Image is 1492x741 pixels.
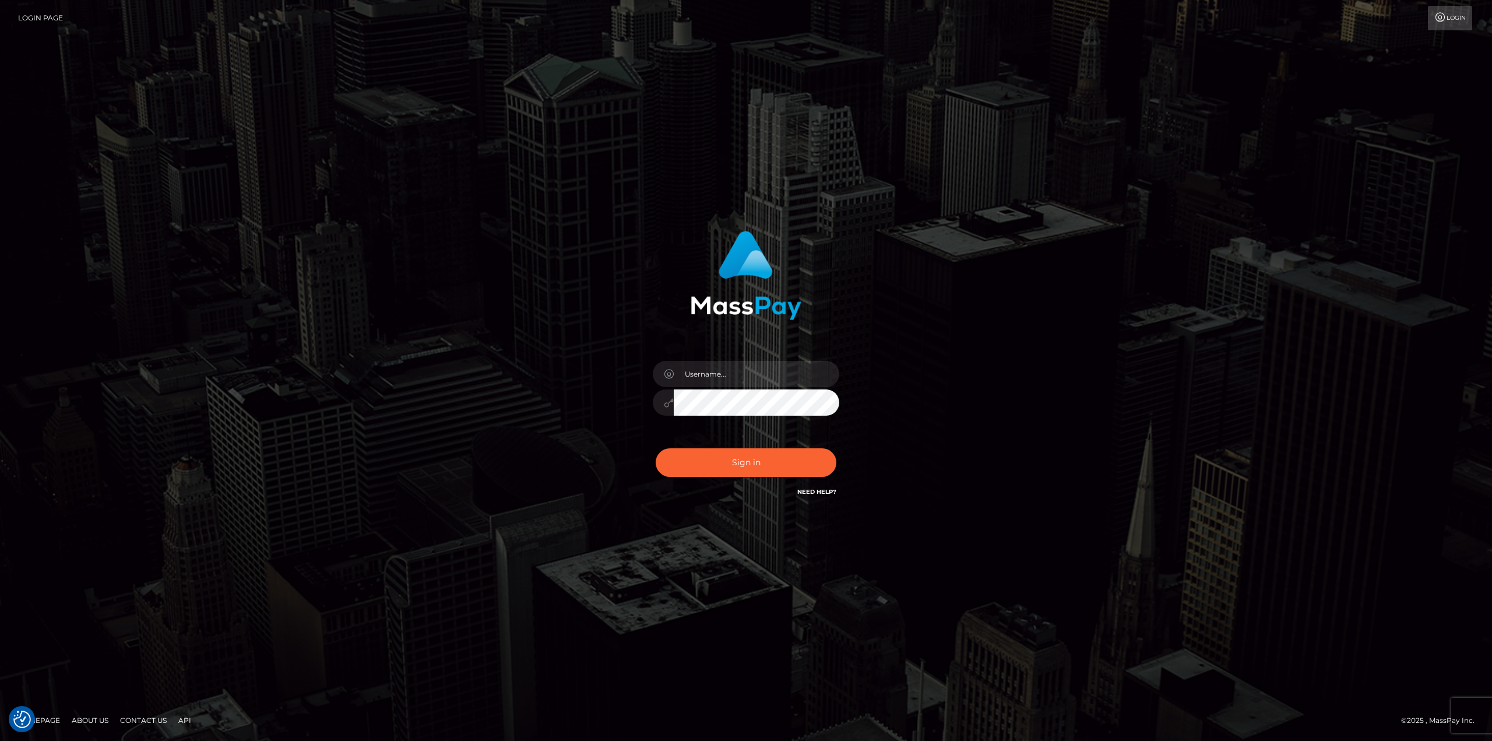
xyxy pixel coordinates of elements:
a: Login [1428,6,1472,30]
input: Username... [674,361,839,387]
img: Revisit consent button [13,711,31,728]
a: About Us [67,711,113,729]
img: MassPay Login [691,231,801,320]
a: Need Help? [797,488,836,496]
a: Login Page [18,6,63,30]
button: Sign in [656,448,836,477]
a: Homepage [13,711,65,729]
a: API [174,711,196,729]
button: Consent Preferences [13,711,31,728]
div: © 2025 , MassPay Inc. [1401,714,1483,727]
a: Contact Us [115,711,171,729]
